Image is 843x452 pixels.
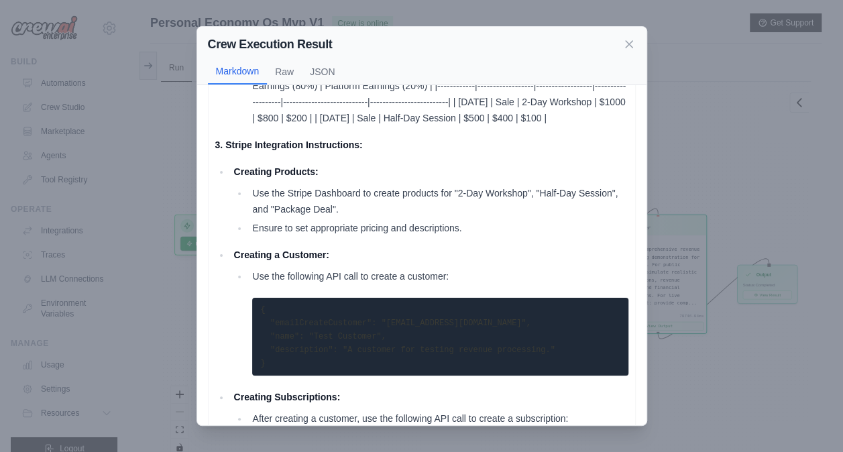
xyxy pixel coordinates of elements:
button: Markdown [208,59,268,84]
li: Ensure to set appropriate pricing and descriptions. [248,220,628,236]
strong: 3. Stripe Integration Instructions: [215,139,363,150]
li: Use the following API call to create a customer: [248,268,628,376]
strong: Creating Products: [233,166,318,177]
li: Example Row: | Date | Transaction Type | Product | Total Sale Amount | Diphrose M Earnings (80%) ... [248,62,628,126]
button: JSON [302,59,343,84]
code: { "emailCreateCustomer": "[EMAIL_ADDRESS][DOMAIN_NAME]", "name": "Test Customer", "description": ... [260,305,555,368]
button: Raw [267,59,302,84]
li: Use the Stripe Dashboard to create products for "2-Day Workshop", "Half-Day Session", and "Packag... [248,185,628,217]
strong: Creating Subscriptions: [233,392,340,402]
strong: Creating a Customer: [233,249,329,260]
